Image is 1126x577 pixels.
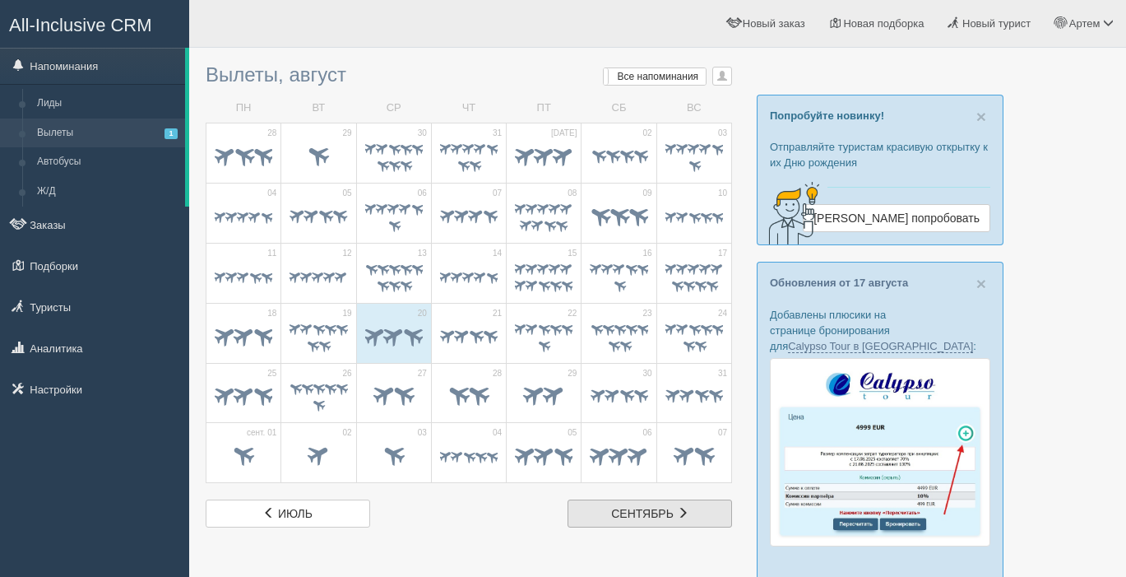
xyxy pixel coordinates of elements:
[843,17,924,30] span: Новая подборка
[611,507,674,520] span: сентябрь
[30,177,185,207] a: Ж/Д
[758,180,823,246] img: creative-idea-2907357.png
[568,188,577,199] span: 08
[267,188,276,199] span: 04
[718,308,727,319] span: 24
[770,108,990,123] p: Попробуйте новинку!
[770,307,990,354] p: Добавлены плюсики на странице бронирования для :
[356,94,431,123] td: СР
[30,119,185,148] a: Вылеты1
[342,308,351,319] span: 19
[418,248,427,259] span: 13
[656,94,731,123] td: ВС
[718,427,727,439] span: 07
[30,147,185,177] a: Автобусы
[568,308,577,319] span: 22
[206,94,281,123] td: ПН
[493,368,502,379] span: 28
[770,358,990,547] img: calypso-tour-proposal-crm-for-travel-agency.jpg
[568,500,732,528] a: сентябрь
[342,368,351,379] span: 26
[568,368,577,379] span: 29
[418,128,427,139] span: 30
[568,248,577,259] span: 15
[718,128,727,139] span: 03
[803,204,990,232] a: [PERSON_NAME] попробовать
[493,188,502,199] span: 07
[643,368,652,379] span: 30
[976,107,986,126] span: ×
[643,128,652,139] span: 02
[788,340,973,353] a: Calypso Tour в [GEOGRAPHIC_DATA]
[618,71,699,82] span: Все напоминания
[770,277,908,289] a: Обновления от 17 августа
[976,275,986,292] button: Close
[743,17,805,30] span: Новый заказ
[9,15,152,35] span: All-Inclusive CRM
[962,17,1031,30] span: Новый турист
[582,94,656,123] td: СБ
[493,248,502,259] span: 14
[976,108,986,125] button: Close
[30,89,185,119] a: Лиды
[206,64,732,86] h3: Вылеты, август
[493,308,502,319] span: 21
[643,427,652,439] span: 06
[267,128,276,139] span: 28
[643,308,652,319] span: 23
[507,94,582,123] td: ПТ
[1,1,188,46] a: All-Inclusive CRM
[568,427,577,439] span: 05
[342,188,351,199] span: 05
[281,94,356,123] td: ВТ
[643,248,652,259] span: 16
[247,427,276,439] span: сент. 01
[718,368,727,379] span: 31
[418,427,427,439] span: 03
[1069,17,1101,30] span: Артем
[418,308,427,319] span: 20
[431,94,506,123] td: ЧТ
[267,368,276,379] span: 25
[418,368,427,379] span: 27
[493,128,502,139] span: 31
[643,188,652,199] span: 09
[718,248,727,259] span: 17
[206,500,370,528] a: июль
[164,128,178,139] span: 1
[342,248,351,259] span: 12
[267,308,276,319] span: 18
[718,188,727,199] span: 10
[976,274,986,293] span: ×
[278,507,313,520] span: июль
[267,248,276,259] span: 11
[342,427,351,439] span: 02
[493,427,502,439] span: 04
[551,128,577,139] span: [DATE]
[770,139,990,170] p: Отправляйте туристам красивую открытку к их Дню рождения
[418,188,427,199] span: 06
[342,128,351,139] span: 29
